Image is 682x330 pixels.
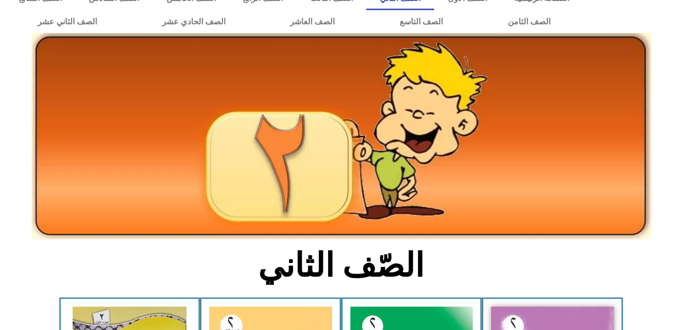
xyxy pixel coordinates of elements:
a: الصف التاسع [367,10,475,34]
a: الصف العاشر [257,10,367,34]
a: الصف الثامن [475,10,583,34]
a: الصف الحادي عشر [129,10,258,34]
h2: الصّف الثاني [173,246,509,285]
a: الصف الثاني عشر [5,10,129,34]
